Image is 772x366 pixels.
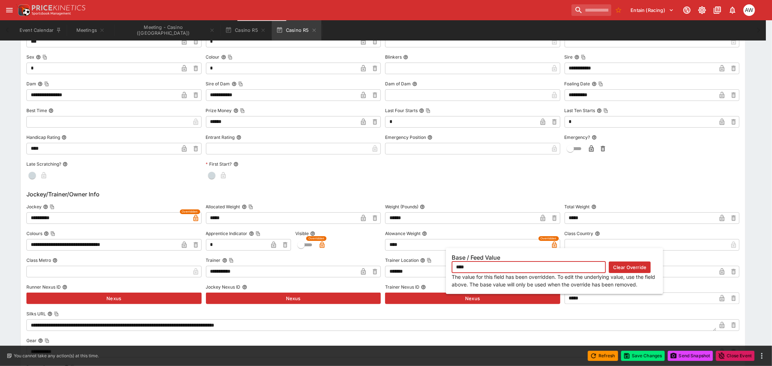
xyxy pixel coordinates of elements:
button: Copy To Clipboard [581,55,586,60]
button: Save Changes [621,351,665,361]
button: Toggle light/dark mode [696,4,709,17]
p: Colour [206,54,220,60]
button: Copy To Clipboard [50,231,55,236]
button: Meeting - Casino (AUS) [115,20,219,41]
button: more [758,352,766,360]
p: Emergency Position [385,134,426,140]
button: Select Tenant [627,4,678,16]
p: Last Ten Starts [565,107,595,114]
p: Silks URL [26,311,46,317]
p: Total Weight [565,204,590,210]
button: Casino R5 [272,20,321,41]
p: Class Country [565,230,594,237]
img: Sportsbook Management [32,12,71,15]
p: Trainer [206,257,221,263]
p: Alowance Weight [385,230,421,237]
p: Best Time [26,107,47,114]
button: Copy To Clipboard [427,258,432,263]
p: Blinkers [385,54,402,60]
button: open drawer [3,4,16,17]
button: Copy To Clipboard [50,204,55,209]
p: Gear [26,337,37,344]
p: Sire of Dam [206,81,230,87]
img: PriceKinetics [32,5,85,10]
button: Copy To Clipboard [228,55,233,60]
button: Copy To Clipboard [44,81,49,86]
p: Class Metro [26,257,51,263]
button: Copy To Clipboard [248,204,253,209]
button: Copy To Clipboard [426,108,431,113]
button: Clear Override [609,261,651,273]
button: Copy To Clipboard [240,108,245,113]
button: Send Snapshot [668,351,713,361]
p: Emergency? [565,134,590,140]
button: Connected to PK [680,4,693,17]
p: Sex [26,54,34,60]
p: Apprentice Indicator [206,230,248,237]
span: Overridden [541,236,557,241]
img: PriceKinetics Logo [16,3,30,17]
p: Late Scratching? [26,161,61,167]
button: Copy To Clipboard [598,81,603,86]
p: First Start? [206,161,232,167]
button: Casino R5 [221,20,270,41]
button: Copy To Clipboard [256,231,261,236]
span: Overridden [308,236,324,241]
button: Copy To Clipboard [42,55,47,60]
p: Prize Money [206,107,232,114]
p: Foaling Date [565,81,590,87]
p: Handicap Rating [26,134,60,140]
p: Trainer Location [385,257,419,263]
h6: Jockey/Trainer/Owner Info [26,190,739,199]
button: Nexus [206,293,381,304]
button: Nexus [26,293,202,304]
button: Amanda Whitta [741,2,757,18]
button: No Bookmarks [613,4,624,16]
button: Refresh [588,351,618,361]
button: Copy To Clipboard [603,108,608,113]
p: Sire [565,54,573,60]
span: Overridden [182,209,198,214]
p: The value for this field has been overridden. To edit the underlying value, use the field above. ... [452,273,657,288]
button: Event Calendar [15,20,66,41]
button: Copy To Clipboard [229,258,234,263]
button: Notifications [726,4,739,17]
p: Colours [26,230,42,237]
h6: Base / Feed Value [452,254,657,261]
input: search [571,4,611,16]
button: Nexus [385,293,560,304]
button: Copy To Clipboard [54,311,59,316]
p: Last Four Starts [385,107,418,114]
p: Allocated Weight [206,204,240,210]
button: Close Event [716,351,755,361]
p: Runner Nexus ID [26,284,61,290]
p: You cannot take any action(s) at this time. [14,353,99,359]
p: Entrant Rating [206,134,235,140]
p: Dam of Dam [385,81,411,87]
p: Jockey Nexus ID [206,284,241,290]
p: Jockey [26,204,42,210]
button: Copy To Clipboard [238,81,243,86]
button: Documentation [711,4,724,17]
button: Copy To Clipboard [45,338,50,343]
p: Dam [26,81,36,87]
button: Meetings [67,20,114,41]
p: Weight (Pounds) [385,204,418,210]
div: Amanda Whitta [743,4,755,16]
p: Visible [295,230,309,237]
p: Trainer Nexus ID [385,284,419,290]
